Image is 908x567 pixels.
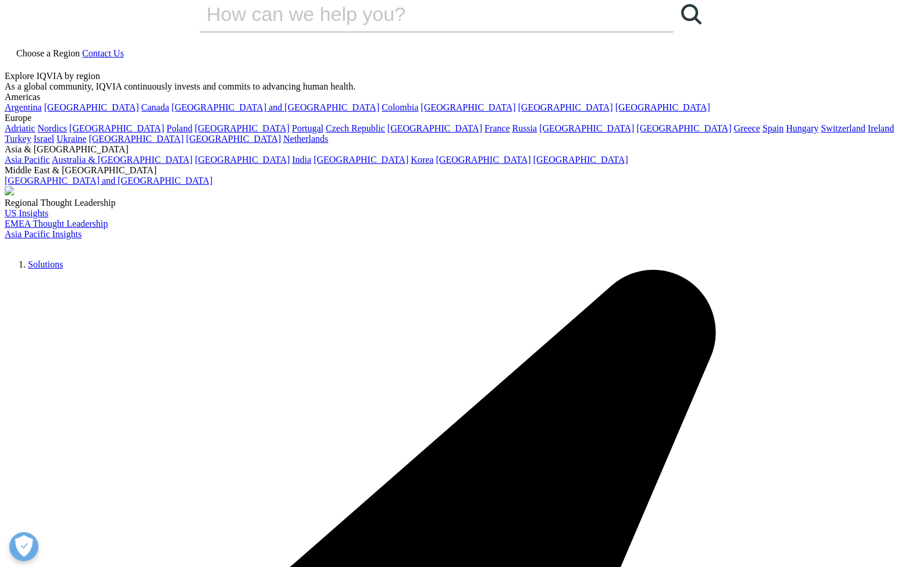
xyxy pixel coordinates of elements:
[56,134,87,144] a: Ukraine
[5,144,903,155] div: Asia & [GEOGRAPHIC_DATA]
[5,102,42,112] a: Argentina
[5,81,903,92] div: As a global community, IQVIA continuously invests and commits to advancing human health.
[37,123,67,133] a: Nordics
[5,208,48,218] a: US Insights
[5,113,903,123] div: Europe
[636,123,731,133] a: [GEOGRAPHIC_DATA]
[512,123,537,133] a: Russia
[89,134,184,144] a: [GEOGRAPHIC_DATA]
[5,123,35,133] a: Adriatic
[382,102,418,112] a: Colombia
[16,48,80,58] span: Choose a Region
[34,134,55,144] a: Israel
[69,123,164,133] a: [GEOGRAPHIC_DATA]
[5,134,31,144] a: Turkey
[868,123,894,133] a: Ireland
[533,155,628,165] a: [GEOGRAPHIC_DATA]
[681,4,702,24] svg: Search
[5,176,212,186] a: [GEOGRAPHIC_DATA] and [GEOGRAPHIC_DATA]
[615,102,710,112] a: [GEOGRAPHIC_DATA]
[5,229,81,239] a: Asia Pacific Insights
[786,123,818,133] a: Hungary
[326,123,385,133] a: Czech Republic
[9,532,38,561] button: Open Preferences
[292,155,311,165] a: India
[5,186,14,195] img: 2093_analyzing-data-using-big-screen-display-and-laptop.png
[518,102,613,112] a: [GEOGRAPHIC_DATA]
[186,134,281,144] a: [GEOGRAPHIC_DATA]
[821,123,865,133] a: Switzerland
[387,123,482,133] a: [GEOGRAPHIC_DATA]
[539,123,634,133] a: [GEOGRAPHIC_DATA]
[436,155,530,165] a: [GEOGRAPHIC_DATA]
[292,123,323,133] a: Portugal
[166,123,192,133] a: Poland
[28,259,63,269] a: Solutions
[5,198,903,208] div: Regional Thought Leadership
[44,102,139,112] a: [GEOGRAPHIC_DATA]
[172,102,379,112] a: [GEOGRAPHIC_DATA] and [GEOGRAPHIC_DATA]
[5,92,903,102] div: Americas
[5,71,903,81] div: Explore IQVIA by region
[733,123,760,133] a: Greece
[195,155,290,165] a: [GEOGRAPHIC_DATA]
[5,165,903,176] div: Middle East & [GEOGRAPHIC_DATA]
[485,123,510,133] a: France
[411,155,433,165] a: Korea
[314,155,408,165] a: [GEOGRAPHIC_DATA]
[82,48,124,58] a: Contact Us
[141,102,169,112] a: Canada
[52,155,193,165] a: Australia & [GEOGRAPHIC_DATA]
[195,123,290,133] a: [GEOGRAPHIC_DATA]
[763,123,784,133] a: Spain
[283,134,328,144] a: Netherlands
[5,155,50,165] a: Asia Pacific
[5,219,108,229] a: EMEA Thought Leadership
[421,102,515,112] a: [GEOGRAPHIC_DATA]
